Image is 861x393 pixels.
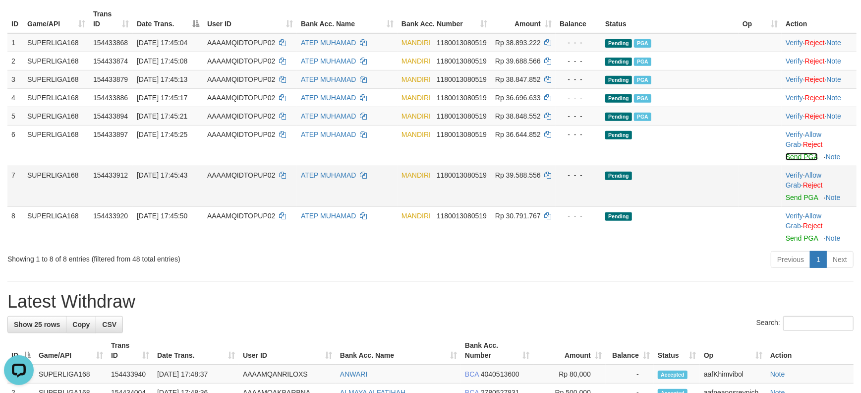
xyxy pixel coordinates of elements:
td: · · [782,33,857,52]
a: Reject [805,112,825,120]
a: Verify [786,171,803,179]
a: Reject [803,181,823,189]
span: AAAAMQIDTOPUP02 [207,171,275,179]
a: Reject [803,140,823,148]
a: ANWARI [340,370,367,378]
td: 154433940 [107,365,153,384]
th: Trans ID: activate to sort column ascending [107,336,153,365]
td: · · [782,52,857,70]
span: Rp 38.848.552 [495,112,541,120]
a: Note [826,112,841,120]
a: Previous [771,251,810,268]
span: [DATE] 17:45:50 [137,212,187,220]
span: CSV [102,321,116,328]
a: Verify [786,39,803,47]
th: Bank Acc. Number: activate to sort column ascending [461,336,533,365]
a: Note [826,75,841,83]
a: ATEP MUHAMAD [301,112,356,120]
a: Verify [786,212,803,220]
span: MANDIRI [402,57,431,65]
span: AAAAMQIDTOPUP02 [207,131,275,138]
span: 154433920 [93,212,128,220]
span: [DATE] 17:45:08 [137,57,187,65]
a: Send PGA [786,234,818,242]
span: AAAAMQIDTOPUP02 [207,57,275,65]
div: - - - [560,211,597,221]
span: Rp 39.688.566 [495,57,541,65]
span: Pending [605,131,632,139]
span: Copy 1180013080519 to clipboard [437,112,487,120]
td: 3 [7,70,23,88]
span: Copy 1180013080519 to clipboard [437,212,487,220]
span: 154433886 [93,94,128,102]
td: 4 [7,88,23,107]
th: Date Trans.: activate to sort column ascending [153,336,239,365]
input: Search: [783,316,854,331]
span: MANDIRI [402,212,431,220]
span: MANDIRI [402,75,431,83]
td: SUPERLIGA168 [23,166,89,206]
span: PGA [634,94,651,103]
th: Amount: activate to sort column ascending [533,336,606,365]
td: [DATE] 17:48:37 [153,365,239,384]
a: Note [826,234,841,242]
span: 154433912 [93,171,128,179]
span: MANDIRI [402,171,431,179]
th: ID: activate to sort column descending [7,336,35,365]
span: PGA [634,39,651,48]
span: [DATE] 17:45:13 [137,75,187,83]
span: 154433868 [93,39,128,47]
span: · [786,131,821,148]
th: Bank Acc. Name: activate to sort column ascending [297,5,398,33]
th: ID [7,5,23,33]
a: Verify [786,94,803,102]
th: Bank Acc. Number: activate to sort column ascending [398,5,491,33]
td: aafKhimvibol [700,365,766,384]
th: Amount: activate to sort column ascending [491,5,556,33]
td: SUPERLIGA168 [23,70,89,88]
a: Show 25 rows [7,316,66,333]
a: Allow Grab [786,131,821,148]
span: MANDIRI [402,131,431,138]
td: · · [782,166,857,206]
td: 7 [7,166,23,206]
span: Copy 4040513600 to clipboard [481,370,519,378]
td: · · [782,70,857,88]
a: Reject [805,75,825,83]
div: - - - [560,74,597,84]
span: Rp 36.696.633 [495,94,541,102]
th: Status [601,5,739,33]
div: - - - [560,130,597,139]
a: ATEP MUHAMAD [301,131,356,138]
a: ATEP MUHAMAD [301,75,356,83]
td: 6 [7,125,23,166]
th: Op: activate to sort column ascending [700,336,766,365]
td: · · [782,125,857,166]
span: Pending [605,94,632,103]
a: Reject [805,94,825,102]
span: [DATE] 17:45:21 [137,112,187,120]
span: 154433879 [93,75,128,83]
div: Showing 1 to 8 of 8 entries (filtered from 48 total entries) [7,250,351,264]
th: Op: activate to sort column ascending [739,5,782,33]
a: Verify [786,75,803,83]
td: 8 [7,206,23,247]
td: 2 [7,52,23,70]
td: · · [782,88,857,107]
span: Copy [72,321,90,328]
span: Copy 1180013080519 to clipboard [437,57,487,65]
span: MANDIRI [402,112,431,120]
td: SUPERLIGA168 [23,206,89,247]
span: Copy 1180013080519 to clipboard [437,131,487,138]
a: Verify [786,112,803,120]
a: CSV [96,316,123,333]
a: Reject [803,222,823,230]
a: Verify [786,57,803,65]
td: SUPERLIGA168 [23,52,89,70]
a: Note [826,39,841,47]
a: Verify [786,131,803,138]
span: Pending [605,212,632,221]
a: Reject [805,39,825,47]
span: MANDIRI [402,39,431,47]
span: 154433874 [93,57,128,65]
